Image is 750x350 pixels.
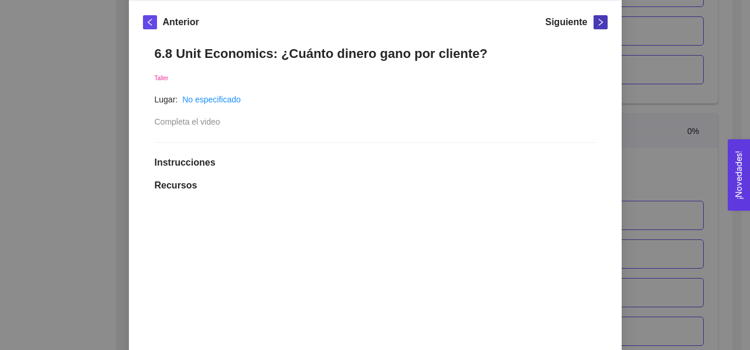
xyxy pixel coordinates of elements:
h5: Anterior [163,15,199,29]
h1: Instrucciones [155,157,596,169]
span: left [144,18,156,26]
span: right [594,18,607,26]
span: Completa el video [155,117,220,126]
button: right [594,15,608,29]
a: No especificado [182,95,241,104]
h5: Siguiente [545,15,587,29]
button: left [143,15,157,29]
span: Taller [155,75,169,81]
article: Lugar: [155,93,178,106]
h1: 6.8 Unit Economics: ¿Cuánto dinero gano por cliente? [155,46,596,61]
button: Open Feedback Widget [728,139,750,211]
h1: Recursos [155,180,596,191]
